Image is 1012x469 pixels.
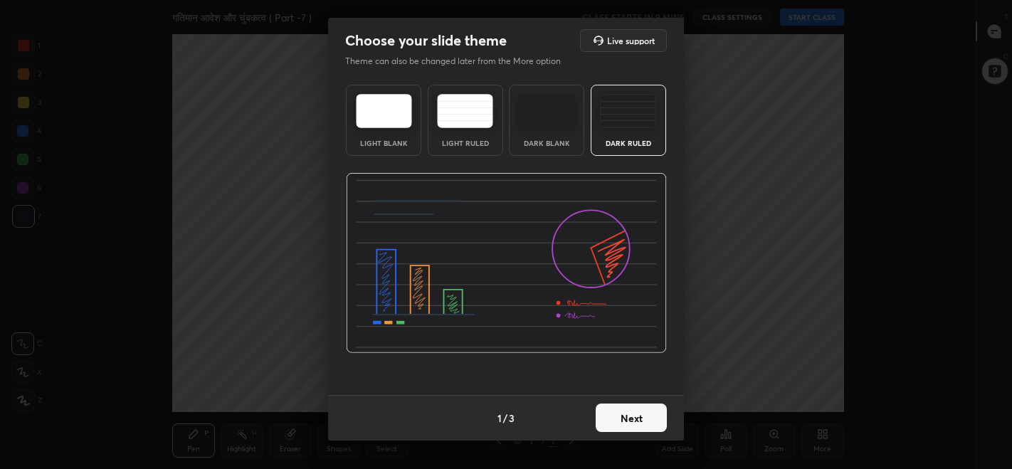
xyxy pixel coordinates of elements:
p: Theme can also be changed later from the More option [345,55,576,68]
div: Dark Ruled [600,139,657,147]
img: darkTheme.f0cc69e5.svg [519,94,575,128]
img: darkRuledThemeBanner.864f114c.svg [346,173,667,354]
img: darkRuledTheme.de295e13.svg [600,94,656,128]
h4: 1 [497,411,502,426]
div: Light Ruled [437,139,494,147]
h2: Choose your slide theme [345,31,507,50]
h5: Live support [607,36,655,45]
div: Light Blank [355,139,412,147]
h4: 3 [509,411,515,426]
img: lightRuledTheme.5fabf969.svg [437,94,493,128]
button: Next [596,404,667,432]
div: Dark Blank [518,139,575,147]
img: lightTheme.e5ed3b09.svg [356,94,412,128]
h4: / [503,411,507,426]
